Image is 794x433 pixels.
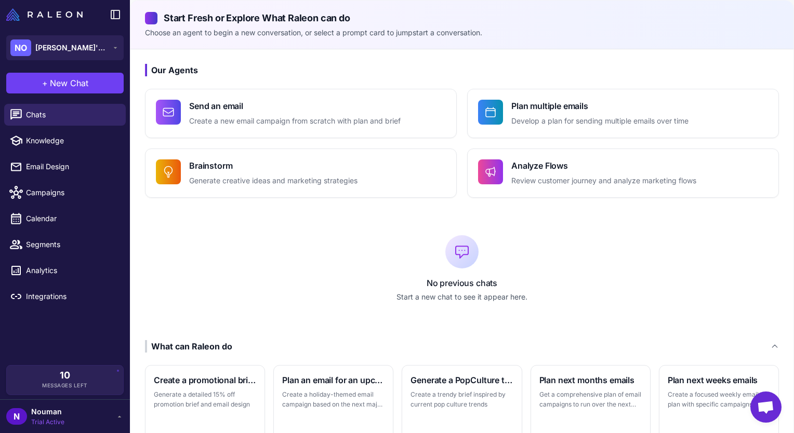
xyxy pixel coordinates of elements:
p: No previous chats [145,277,779,289]
h3: Plan next weeks emails [668,374,770,386]
h4: Brainstorm [189,159,358,172]
button: BrainstormGenerate creative ideas and marketing strategies [145,148,457,198]
button: Send an emailCreate a new email campaign from scratch with plan and brief [145,89,457,138]
span: Knowledge [26,135,117,146]
span: + [42,77,48,89]
p: Generate creative ideas and marketing strategies [189,175,358,187]
p: Start a new chat to see it appear here. [145,291,779,303]
p: Create a trendy brief inspired by current pop culture trends [411,389,513,410]
p: Create a holiday-themed email campaign based on the next major holiday [282,389,385,410]
span: Campaigns [26,187,117,198]
div: N [6,408,27,425]
div: Open chat [750,391,782,423]
span: Calendar [26,213,117,224]
a: Chats [4,104,126,126]
p: Get a comprehensive plan of email campaigns to run over the next month [539,389,642,410]
h3: Create a promotional brief and email [154,374,256,386]
span: New Chat [50,77,88,89]
span: Integrations [26,291,117,302]
p: Generate a detailed 15% off promotion brief and email design [154,389,256,410]
h4: Plan multiple emails [511,100,689,112]
a: Segments [4,234,126,255]
span: Segments [26,239,117,250]
button: Analyze FlowsReview customer journey and analyze marketing flows [467,148,779,198]
span: Trial Active [31,417,64,427]
h4: Send an email [189,100,401,112]
p: Choose an agent to begin a new conversation, or select a prompt card to jumpstart a conversation. [145,27,779,38]
img: Raleon Logo [6,8,83,21]
span: Chats [26,109,117,120]
span: Messages Left [42,382,88,389]
button: Plan multiple emailsDevelop a plan for sending multiple emails over time [467,89,779,138]
h3: Plan an email for an upcoming holiday [282,374,385,386]
span: [PERSON_NAME]'s Organization [35,42,108,53]
span: Email Design [26,161,117,172]
span: 10 [60,371,70,380]
h2: Start Fresh or Explore What Raleon can do [145,11,779,25]
a: Analytics [4,260,126,281]
button: +New Chat [6,73,124,93]
a: Integrations [4,286,126,307]
p: Create a focused weekly email plan with specific campaigns [668,389,770,410]
a: Email Design [4,156,126,178]
p: Create a new email campaign from scratch with plan and brief [189,115,401,127]
h4: Analyze Flows [511,159,696,172]
a: Raleon Logo [6,8,87,21]
a: Campaigns [4,182,126,204]
button: NO[PERSON_NAME]'s Organization [6,35,124,60]
a: Calendar [4,208,126,229]
p: Review customer journey and analyze marketing flows [511,175,696,187]
p: Develop a plan for sending multiple emails over time [511,115,689,127]
span: Nouman [31,406,64,417]
h3: Plan next months emails [539,374,642,386]
div: NO [10,39,31,56]
span: Analytics [26,265,117,276]
h3: Generate a PopCulture themed brief [411,374,513,386]
div: What can Raleon do [145,340,232,353]
a: Knowledge [4,130,126,152]
h3: Our Agents [145,64,779,76]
